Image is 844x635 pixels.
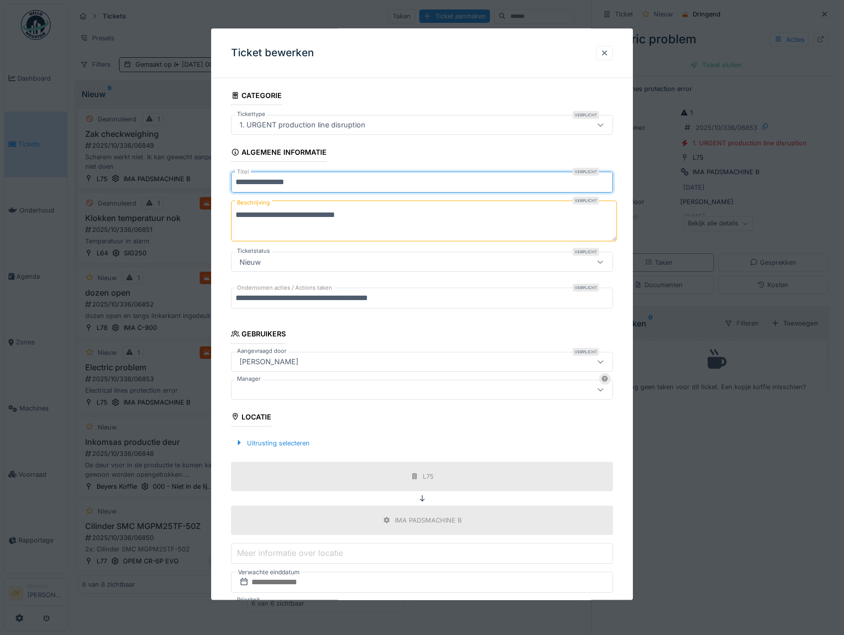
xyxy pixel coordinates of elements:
label: Manager [235,375,262,383]
div: Locatie [231,410,272,426]
label: Ondernomen acties / Actions taken [235,284,334,293]
div: Verplicht [573,348,599,356]
div: Gebruikers [231,327,286,344]
div: Categorie [231,88,282,105]
div: Algemene informatie [231,145,327,162]
div: Verplicht [573,197,599,205]
div: Uitrusting selecteren [231,436,314,450]
label: Aangevraagd door [235,347,288,355]
div: Verplicht [573,248,599,256]
div: Nieuw [236,257,265,268]
label: Titel [235,168,251,177]
label: Verwachte einddatum [237,567,301,578]
label: Tickettype [235,110,267,119]
div: 1. URGENT production line disruption [236,120,369,131]
label: Prioriteit [235,596,262,604]
div: Verplicht [573,284,599,292]
label: Ticketstatus [235,247,272,256]
label: Meer informatie over locatie [235,547,345,559]
label: Beschrijving [235,197,272,210]
div: IMA PADSMACHINE B [395,516,462,525]
div: Verplicht [573,168,599,176]
div: L75 [423,472,434,481]
div: Verplicht [573,111,599,119]
h3: Ticket bewerken [231,47,314,59]
div: [PERSON_NAME] [236,356,302,367]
